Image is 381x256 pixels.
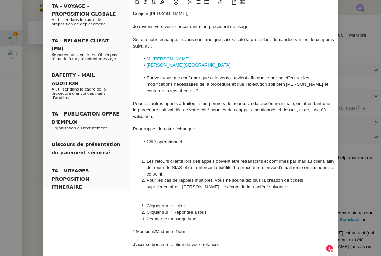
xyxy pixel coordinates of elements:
div: Suite à notre échange, je vous confirme que j’ai exécuté la procédure demandée sur les deux appel... [133,36,335,49]
u: Côté opérationnel : [147,139,185,144]
span: TA - RELANCE CLIENT (EN) [52,38,109,51]
div: Bonjour [PERSON_NAME], [133,11,335,17]
span: A utiliser dans le cadre de proposition de déplacement [52,18,105,26]
div: Pour les autres appels à traiter, je me permets de poursuivre la procédure initiale, en attendant... [133,101,335,120]
div: Pour rappel de notre échange : [133,126,335,132]
span: TA - VOYAGES - PROPOSITION ITINERAIRE [52,168,92,190]
a: [PERSON_NAME][GEOGRAPHIC_DATA] [147,62,230,68]
div: J’accuse bonne réception de votre relance. [133,241,335,248]
span: BAFERTY - MAIL AUDITION [52,72,95,86]
li: Rédiger le message type : [140,216,335,222]
div: " Monsieur/Madame [Nom], [133,229,335,235]
li: Les retours clients lors des appels doivent être retranscrits et confirmés par mail au client, af... [140,158,335,177]
li: Pouvez-vous me confirmer que cela vous convient afin que je puisse effectuer les modifications né... [140,75,335,94]
li: Pour les cas de rappels multiples, vous ne souhaitez plus la création de tickets supplémentaires.... [140,177,335,190]
span: Organisation du recrutement [52,126,107,130]
a: M. [PERSON_NAME] [147,56,190,61]
span: TA - VOYAGE - PROPOSITION GLOBALE [52,3,116,17]
li: Cliquer sur « Répondre à tous » [140,209,335,215]
span: Discours de présentation du paiement sécurisé [52,142,121,155]
li: Cliquer sur le ticket [140,203,335,209]
span: TA - PUBLICATION OFFRE D'EMPLOI [52,111,119,125]
div: Je reviens vers vous concernant mon précédent message. [133,24,335,30]
span: Relancer un client lorsqu'il n'a pas répondu à un précédent message [52,52,117,61]
span: A utiliser dans le cadre de la procédure d'envoi des mails d'audition [52,87,106,100]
